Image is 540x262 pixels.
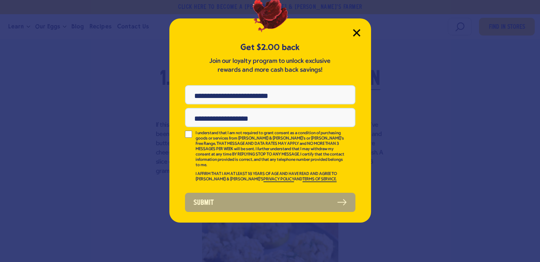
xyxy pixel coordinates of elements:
[196,131,345,168] p: I understand that I am not required to grant consent as a condition of purchasing goods or servic...
[185,193,355,212] button: Submit
[185,42,355,53] h5: Get $2.00 back
[263,177,294,182] a: PRIVACY POLICY
[196,171,345,182] p: I AFFIRM THAT I AM AT LEAST 18 YEARS OF AGE AND HAVE READ AND AGREE TO [PERSON_NAME] & [PERSON_NA...
[302,177,337,182] a: TERMS OF SERVICE.
[185,131,192,138] input: I understand that I am not required to grant consent as a condition of purchasing goods or servic...
[353,29,360,37] button: Close Modal
[208,57,332,75] p: Join our loyalty program to unlock exclusive rewards and more cash back savings!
